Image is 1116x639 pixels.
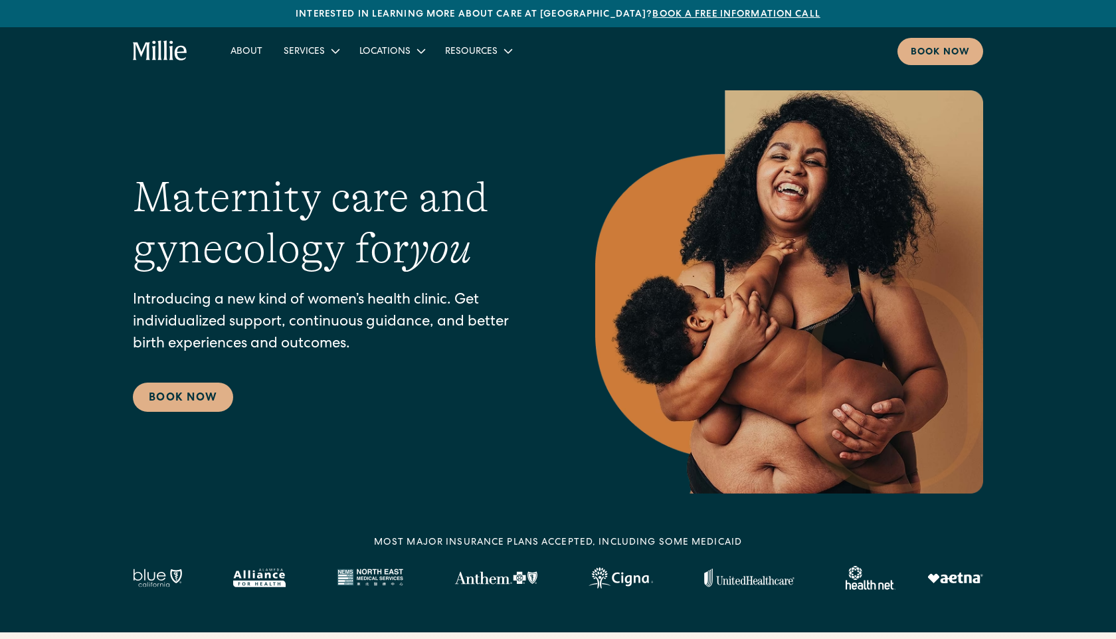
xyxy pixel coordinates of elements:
[897,38,983,65] a: Book now
[927,573,983,583] img: Aetna logo
[434,40,521,62] div: Resources
[911,46,970,60] div: Book now
[133,290,542,356] p: Introducing a new kind of women’s health clinic. Get individualized support, continuous guidance,...
[409,225,472,272] em: you
[273,40,349,62] div: Services
[589,567,653,589] img: Cigna logo
[233,569,286,587] img: Alameda Alliance logo
[337,569,403,587] img: North East Medical Services logo
[445,45,498,59] div: Resources
[133,172,542,274] h1: Maternity care and gynecology for
[846,566,895,590] img: Healthnet logo
[652,10,820,19] a: Book a free information call
[133,41,188,62] a: home
[704,569,794,587] img: United Healthcare logo
[349,40,434,62] div: Locations
[284,45,325,59] div: Services
[133,569,182,587] img: Blue California logo
[133,383,233,412] a: Book Now
[374,536,742,550] div: MOST MAJOR INSURANCE PLANS ACCEPTED, INCLUDING some MEDICAID
[454,571,537,585] img: Anthem Logo
[359,45,411,59] div: Locations
[220,40,273,62] a: About
[595,90,983,494] img: Smiling mother with her baby in arms, celebrating body positivity and the nurturing bond of postp...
